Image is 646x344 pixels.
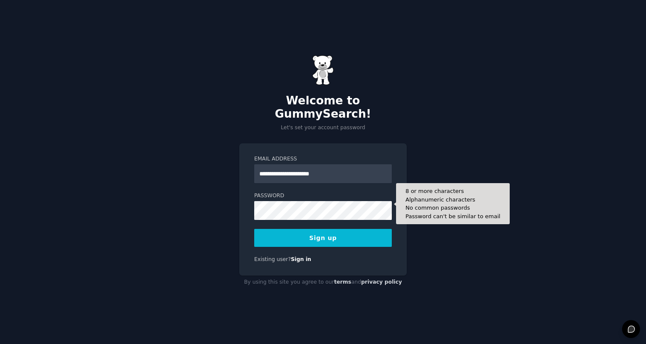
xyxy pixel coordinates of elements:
[312,55,334,85] img: Gummy Bear
[254,256,291,262] span: Existing user?
[239,124,407,132] p: Let's set your account password
[361,279,402,285] a: privacy policy
[239,276,407,289] div: By using this site you agree to our and
[254,155,392,163] label: Email Address
[254,192,392,200] label: Password
[239,94,407,121] h2: Welcome to GummySearch!
[334,279,351,285] a: terms
[254,229,392,247] button: Sign up
[291,256,311,262] a: Sign in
